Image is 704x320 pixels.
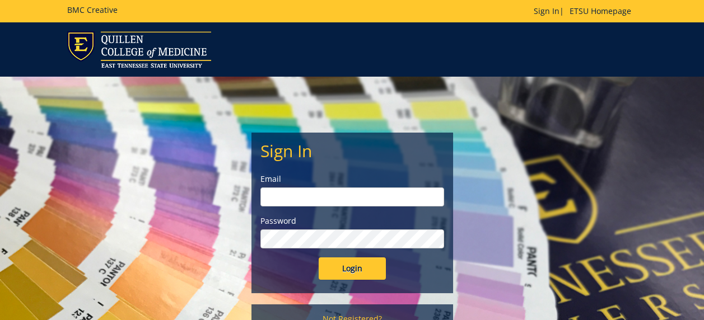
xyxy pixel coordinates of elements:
input: Login [319,257,386,280]
h2: Sign In [260,142,444,160]
img: ETSU logo [67,31,211,68]
a: Sign In [534,6,560,16]
p: | [534,6,637,17]
h5: BMC Creative [67,6,118,14]
label: Email [260,173,444,185]
a: ETSU Homepage [564,6,637,16]
label: Password [260,215,444,227]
